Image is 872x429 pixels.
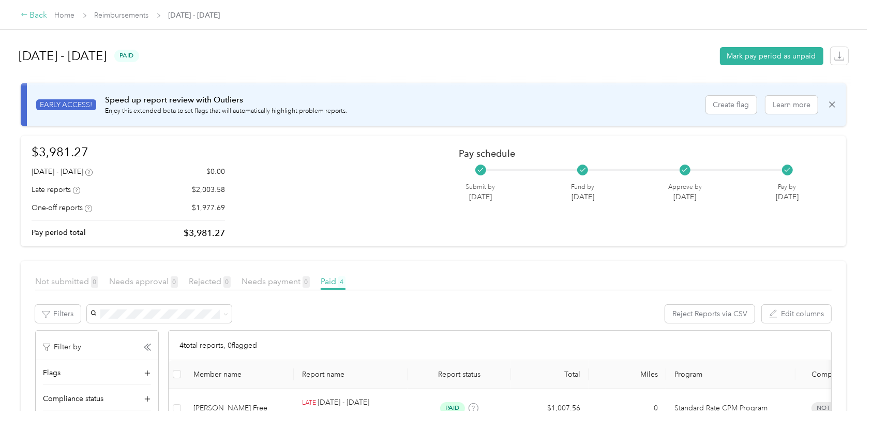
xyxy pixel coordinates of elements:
[674,403,787,414] p: Standard Rate CPM Program
[666,389,795,428] td: Standard Rate CPM Program
[668,183,702,192] p: Approve by
[35,276,98,286] span: Not submitted
[814,371,872,429] iframe: Everlance-gr Chat Button Frame
[242,276,310,286] span: Needs payment
[95,11,149,20] a: Reimbursements
[321,276,345,286] span: Paid
[589,389,666,428] td: 0
[303,276,310,288] span: 0
[776,183,799,192] p: Pay by
[32,143,225,161] h1: $3,981.27
[171,276,178,288] span: 0
[184,227,225,240] p: $3,981.27
[32,202,92,213] div: One-off reports
[32,227,86,238] p: Pay period total
[720,47,823,65] button: Mark pay period as unpaid
[294,360,408,389] th: Report name
[192,184,225,195] p: $2,003.58
[169,331,831,360] div: 4 total reports, 0 flagged
[519,370,580,379] div: Total
[511,389,589,428] td: $1,007.56
[43,367,61,378] span: Flags
[571,183,594,192] p: Fund by
[597,370,658,379] div: Miles
[114,50,139,62] span: paid
[466,191,495,202] p: [DATE]
[193,403,285,414] div: [PERSON_NAME] Free
[765,96,818,114] button: Learn more
[666,360,795,389] th: Program
[55,11,75,20] a: Home
[91,276,98,288] span: 0
[706,96,757,114] button: Create flag
[109,276,178,286] span: Needs approval
[19,43,107,68] h1: [DATE] - [DATE]
[668,191,702,202] p: [DATE]
[665,305,755,323] button: Reject Reports via CSV
[193,370,285,379] div: Member name
[43,342,81,352] p: Filter by
[185,360,294,389] th: Member name
[32,166,93,177] div: [DATE] - [DATE]
[302,410,399,420] p: [DATE] - [DATE]
[318,397,369,408] p: [DATE] - [DATE]
[189,276,231,286] span: Rejected
[440,402,465,414] span: paid
[776,191,799,202] p: [DATE]
[21,9,48,22] div: Back
[302,398,316,408] p: LATE
[43,393,103,404] span: Compliance status
[35,305,81,323] button: Filters
[36,99,96,110] span: EARLY ACCESS!
[206,166,225,177] p: $0.00
[338,276,345,288] span: 4
[416,370,503,379] span: Report status
[32,184,80,195] div: Late reports
[466,183,495,192] p: Submit by
[459,148,817,159] h2: Pay schedule
[169,10,220,21] span: [DATE] - [DATE]
[223,276,231,288] span: 0
[105,94,347,107] p: Speed up report review with Outliers
[762,305,831,323] button: Edit columns
[105,107,347,116] p: Enjoy this extended beta to set flags that will automatically highlight problem reports.
[192,202,225,213] p: $1,977.69
[571,191,594,202] p: [DATE]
